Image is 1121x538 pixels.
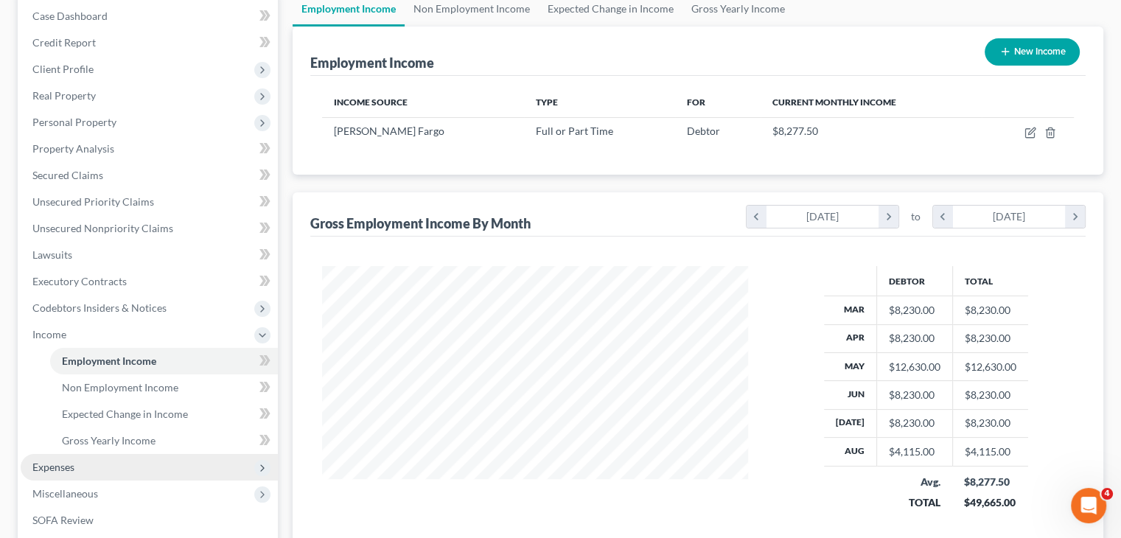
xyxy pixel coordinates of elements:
[824,352,877,380] th: May
[824,409,877,437] th: [DATE]
[889,360,940,374] div: $12,630.00
[32,142,114,155] span: Property Analysis
[32,275,127,287] span: Executory Contracts
[32,195,154,208] span: Unsecured Priority Claims
[32,301,167,314] span: Codebtors Insiders & Notices
[824,324,877,352] th: Apr
[766,206,879,228] div: [DATE]
[32,169,103,181] span: Secured Claims
[889,331,940,346] div: $8,230.00
[310,214,531,232] div: Gross Employment Income By Month
[50,401,278,427] a: Expected Change in Income
[62,408,188,420] span: Expected Change in Income
[687,125,720,137] span: Debtor
[62,434,156,447] span: Gross Yearly Income
[32,63,94,75] span: Client Profile
[889,444,940,459] div: $4,115.00
[62,381,178,394] span: Non Employment Income
[1071,488,1106,523] iframe: Intercom live chat
[1065,206,1085,228] i: chevron_right
[334,125,444,137] span: [PERSON_NAME] Fargo
[876,266,952,296] th: Debtor
[21,507,278,534] a: SOFA Review
[952,266,1028,296] th: Total
[747,206,766,228] i: chevron_left
[32,116,116,128] span: Personal Property
[888,495,940,510] div: TOTAL
[32,36,96,49] span: Credit Report
[32,487,98,500] span: Miscellaneous
[985,38,1080,66] button: New Income
[824,438,877,466] th: Aug
[334,97,408,108] span: Income Source
[32,10,108,22] span: Case Dashboard
[32,514,94,526] span: SOFA Review
[21,162,278,189] a: Secured Claims
[21,215,278,242] a: Unsecured Nonpriority Claims
[32,328,66,340] span: Income
[21,189,278,215] a: Unsecured Priority Claims
[824,381,877,409] th: Jun
[62,354,156,367] span: Employment Income
[911,209,921,224] span: to
[824,296,877,324] th: Mar
[32,222,173,234] span: Unsecured Nonpriority Claims
[888,475,940,489] div: Avg.
[964,495,1016,510] div: $49,665.00
[32,461,74,473] span: Expenses
[772,97,896,108] span: Current Monthly Income
[952,352,1028,380] td: $12,630.00
[50,348,278,374] a: Employment Income
[879,206,898,228] i: chevron_right
[889,416,940,430] div: $8,230.00
[964,475,1016,489] div: $8,277.50
[50,427,278,454] a: Gross Yearly Income
[310,54,434,71] div: Employment Income
[21,242,278,268] a: Lawsuits
[536,125,613,137] span: Full or Part Time
[1101,488,1113,500] span: 4
[772,125,818,137] span: $8,277.50
[952,409,1028,437] td: $8,230.00
[952,438,1028,466] td: $4,115.00
[21,29,278,56] a: Credit Report
[952,324,1028,352] td: $8,230.00
[952,296,1028,324] td: $8,230.00
[889,388,940,402] div: $8,230.00
[536,97,558,108] span: Type
[21,268,278,295] a: Executory Contracts
[953,206,1066,228] div: [DATE]
[687,97,705,108] span: For
[933,206,953,228] i: chevron_left
[50,374,278,401] a: Non Employment Income
[32,248,72,261] span: Lawsuits
[32,89,96,102] span: Real Property
[952,381,1028,409] td: $8,230.00
[21,3,278,29] a: Case Dashboard
[21,136,278,162] a: Property Analysis
[889,303,940,318] div: $8,230.00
